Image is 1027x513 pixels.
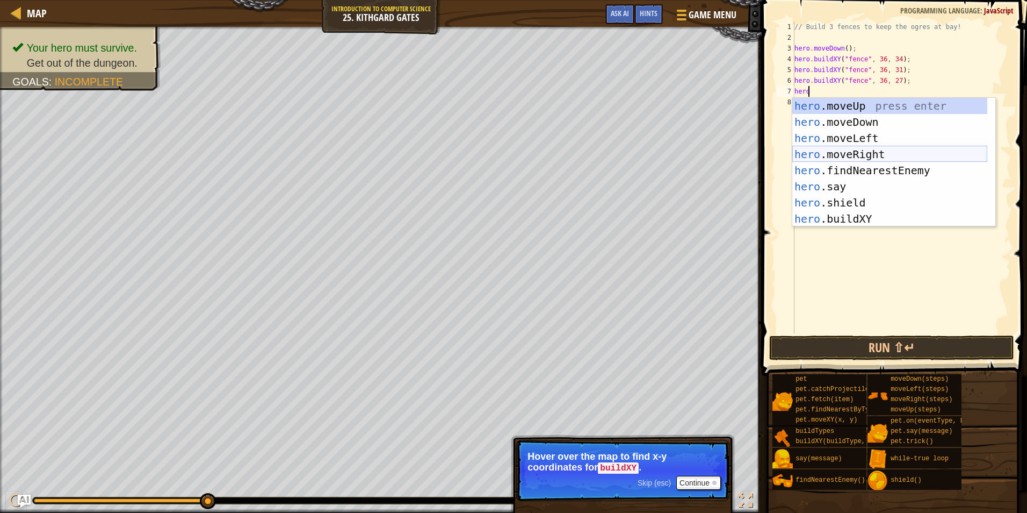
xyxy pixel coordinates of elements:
span: pet.trick() [891,438,933,445]
span: Your hero must survive. [27,42,137,54]
img: portrait.png [867,471,888,491]
span: findNearestEnemy() [795,476,865,484]
span: Incomplete [55,76,123,88]
img: portrait.png [867,386,888,406]
span: buildTypes [795,427,834,435]
img: portrait.png [772,391,793,411]
span: : [49,76,55,88]
div: 8 [777,97,794,108]
li: Get out of the dungeon. [12,55,149,70]
img: portrait.png [772,427,793,448]
p: Hover over the map to find x-y coordinates for . [527,451,718,474]
span: Skip (esc) [638,479,671,487]
span: Get out of the dungeon. [27,57,138,69]
span: Goals [12,76,49,88]
span: moveDown(steps) [891,375,949,383]
button: Ask AI [605,4,634,24]
span: moveLeft(steps) [891,386,949,393]
span: pet.fetch(item) [795,396,854,403]
span: pet.findNearestByType(type) [795,406,900,414]
span: pet.catchProjectile(arrow) [795,386,896,393]
span: pet.moveXY(x, y) [795,416,857,424]
span: Ask AI [611,8,629,18]
div: 3 [777,43,794,54]
span: : [980,5,984,16]
span: moveUp(steps) [891,406,941,414]
span: moveRight(steps) [891,396,952,403]
span: pet.say(message) [891,427,952,435]
img: portrait.png [772,449,793,469]
div: 7 [777,86,794,97]
img: portrait.png [867,449,888,469]
button: Game Menu [668,4,743,30]
div: 5 [777,65,794,75]
span: shield() [891,476,922,484]
button: Toggle fullscreen [735,491,756,513]
span: Map [27,6,47,20]
div: 1 [777,22,794,32]
span: Game Menu [689,8,736,22]
img: portrait.png [772,471,793,491]
a: Map [21,6,47,20]
span: pet [795,375,807,383]
button: Run ⇧↵ [769,336,1014,360]
code: buildXY [598,462,639,474]
button: Ctrl + P: Play [5,491,27,513]
span: say(message) [795,455,842,462]
button: Continue [676,476,721,490]
span: pet.on(eventType, handler) [891,417,991,425]
img: portrait.png [867,423,888,443]
li: Your hero must survive. [12,40,149,55]
span: buildXY(buildType, x, y) [795,438,888,445]
div: 4 [777,54,794,65]
div: 6 [777,75,794,86]
button: Ask AI [18,495,31,508]
span: Programming language [900,5,980,16]
span: while-true loop [891,455,949,462]
div: 2 [777,32,794,43]
span: Hints [640,8,657,18]
span: JavaScript [984,5,1014,16]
